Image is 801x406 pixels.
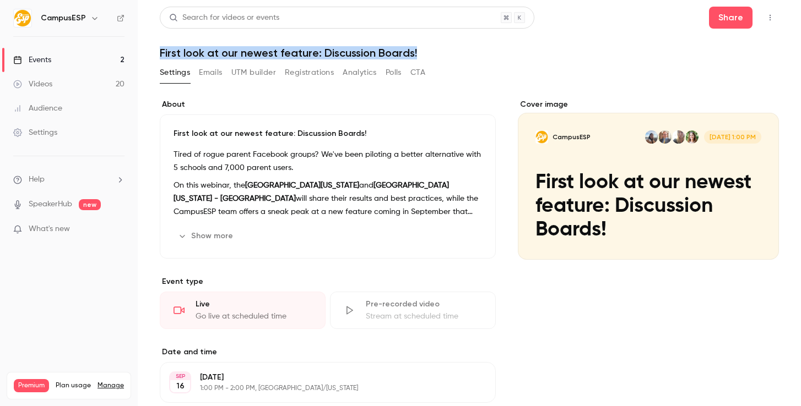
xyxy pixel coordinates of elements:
[196,311,312,322] div: Go live at scheduled time
[199,64,222,81] button: Emails
[518,99,779,260] section: Cover image
[174,227,240,245] button: Show more
[79,199,101,210] span: new
[29,223,70,235] span: What's new
[176,381,185,392] p: 16
[200,372,437,383] p: [DATE]
[13,54,51,65] div: Events
[231,64,276,81] button: UTM builder
[174,128,482,139] p: First look at our newest feature: Discussion Boards!
[29,174,45,185] span: Help
[41,13,86,24] h6: CampusESP
[330,292,496,329] div: Pre-recorded videoStream at scheduled time
[98,381,124,390] a: Manage
[518,99,779,110] label: Cover image
[174,148,482,174] p: Tired of rogue parent Facebook groups? We've been piloting a better alternative with 5 schools an...
[709,7,753,29] button: Share
[196,299,312,310] div: Live
[29,199,72,210] a: SpeakerHub
[13,127,57,138] div: Settings
[343,64,377,81] button: Analytics
[366,299,482,310] div: Pre-recorded video
[245,182,359,189] strong: [GEOGRAPHIC_DATA][US_STATE]
[13,174,125,185] li: help-dropdown-opener
[160,347,496,358] label: Date and time
[410,64,425,81] button: CTA
[169,12,279,24] div: Search for videos or events
[170,372,190,380] div: SEP
[160,292,326,329] div: LiveGo live at scheduled time
[366,311,482,322] div: Stream at scheduled time
[386,64,402,81] button: Polls
[13,79,52,90] div: Videos
[160,46,779,59] h1: First look at our newest feature: Discussion Boards!
[56,381,91,390] span: Plan usage
[285,64,334,81] button: Registrations
[174,179,482,218] p: On this webinar, the and will share their results and best practices, while the CampusESP team of...
[160,99,496,110] label: About
[13,103,62,114] div: Audience
[160,276,496,287] p: Event type
[14,9,31,27] img: CampusESP
[14,379,49,392] span: Premium
[200,384,437,393] p: 1:00 PM - 2:00 PM, [GEOGRAPHIC_DATA]/[US_STATE]
[160,64,190,81] button: Settings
